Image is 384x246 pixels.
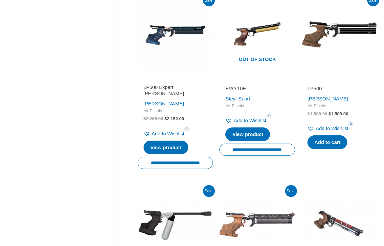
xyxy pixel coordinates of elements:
span: $ [165,116,167,121]
a: Read more about “EVO 10E” [225,127,270,141]
bdi: 1,588.00 [307,111,327,116]
h2: EVO 10E [225,85,289,92]
span: Add to Wishlist [234,118,266,123]
a: Add to Wishlist [144,129,184,138]
a: Steyr Sport [225,96,250,101]
bdi: 2,152.00 [165,116,184,121]
a: Add to Wishlist [225,116,266,125]
span: Sale! [285,185,297,197]
span: $ [144,116,146,121]
span: 4 [266,113,272,118]
a: Read more about “LP500 Expert Blue Angel” [144,141,188,154]
bdi: 2,265.00 [144,116,163,121]
iframe: Customer reviews powered by Trustpilot [144,76,207,84]
span: Out of stock [224,52,290,67]
span: Air Pistols [144,108,207,114]
a: Add to Wishlist [307,124,348,133]
a: LP500 [307,85,371,94]
span: $ [307,111,310,116]
span: Air Pistols [225,103,289,109]
h2: LP500 Expert [PERSON_NAME] [144,84,207,97]
span: Add to Wishlist [152,131,184,136]
a: EVO 10E [225,85,289,94]
span: 3 [348,122,353,126]
a: [PERSON_NAME] [144,101,184,106]
span: Sale! [203,185,215,197]
iframe: Customer reviews powered by Trustpilot [225,76,289,84]
a: [PERSON_NAME] [307,96,348,101]
iframe: Customer reviews powered by Trustpilot [307,76,371,84]
h2: LP500 [307,85,371,92]
bdi: 1,508.00 [328,111,348,116]
span: Air Pistols [307,103,371,109]
a: Add to cart: “LP500” [307,135,347,149]
span: Add to Wishlist [316,125,348,131]
span: 1 [184,126,190,131]
span: $ [328,111,331,116]
a: LP500 Expert [PERSON_NAME] [144,84,207,99]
